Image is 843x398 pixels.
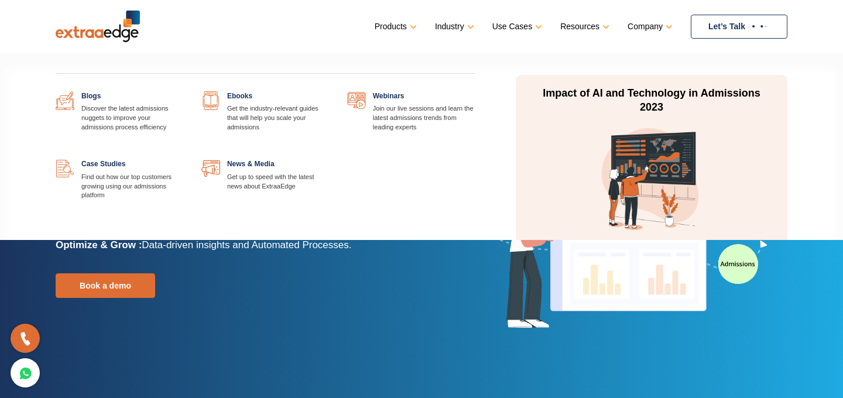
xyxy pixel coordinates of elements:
a: Company [628,18,670,35]
a: Book a demo [56,273,155,298]
a: Use Cases [492,18,540,35]
p: Impact of AI and Technology in Admissions 2023 [542,87,762,115]
a: Industry [435,18,472,35]
a: Products [375,18,414,35]
b: Optimize & Grow : [56,239,142,251]
a: Let’s Talk [691,15,787,39]
span: Data-driven insights and Automated Processes. [142,239,351,251]
a: Resources [560,18,607,35]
